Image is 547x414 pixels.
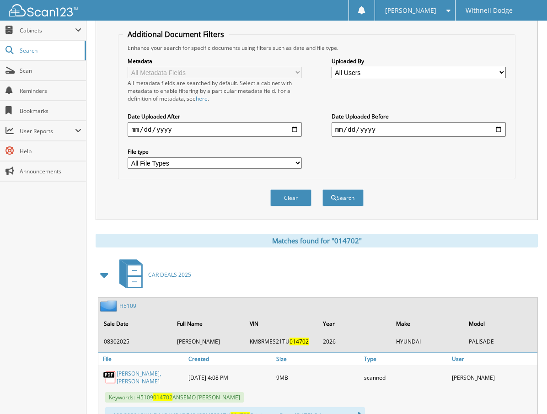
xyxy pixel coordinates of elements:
label: Uploaded By [332,57,506,65]
span: Cabinets [20,27,75,34]
span: Bookmarks [20,107,81,115]
th: VIN [245,314,317,333]
input: start [128,122,302,137]
label: Date Uploaded Before [332,113,506,120]
span: [PERSON_NAME] [385,8,436,13]
span: Keywords: H5109 ANSEMO [PERSON_NAME] [105,392,244,403]
a: Created [186,353,274,365]
img: scan123-logo-white.svg [9,4,78,16]
td: 2026 [318,334,391,349]
a: File [98,353,186,365]
th: Model [464,314,536,333]
span: 014702 [153,393,172,401]
th: Make [391,314,464,333]
a: CAR DEALS 2025 [114,257,191,293]
div: All metadata fields are searched by default. Select a cabinet with metadata to enable filtering b... [128,79,302,102]
th: Year [318,314,391,333]
a: H5109 [119,302,136,310]
div: Enhance your search for specific documents using filters such as date and file type. [123,44,510,52]
span: User Reports [20,127,75,135]
label: Metadata [128,57,302,65]
td: 08302025 [99,334,172,349]
td: KM8RMES21TU [245,334,317,349]
div: [PERSON_NAME] [450,367,537,387]
td: HYUNDAI [391,334,464,349]
span: Reminders [20,87,81,95]
a: Size [274,353,362,365]
a: Type [362,353,450,365]
span: CAR DEALS 2025 [148,271,191,279]
span: Search [20,47,80,54]
span: Help [20,147,81,155]
a: here [196,95,208,102]
th: Sale Date [99,314,172,333]
label: File type [128,148,302,156]
a: [PERSON_NAME], [PERSON_NAME] [117,370,184,385]
input: end [332,122,506,137]
span: 014702 [290,338,309,345]
th: Full Name [172,314,245,333]
button: Search [322,189,364,206]
img: folder2.png [100,300,119,312]
button: Clear [270,189,311,206]
iframe: Chat Widget [501,370,547,414]
div: scanned [362,367,450,387]
span: Withnell Dodge [466,8,513,13]
legend: Additional Document Filters [123,29,229,39]
a: User [450,353,537,365]
span: Scan [20,67,81,75]
img: PDF.png [103,371,117,384]
td: PALISADE [464,334,536,349]
label: Date Uploaded After [128,113,302,120]
span: Announcements [20,167,81,175]
div: Matches found for "014702" [96,234,538,247]
td: [PERSON_NAME] [172,334,245,349]
div: 9MB [274,367,362,387]
div: [DATE] 4:08 PM [186,367,274,387]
